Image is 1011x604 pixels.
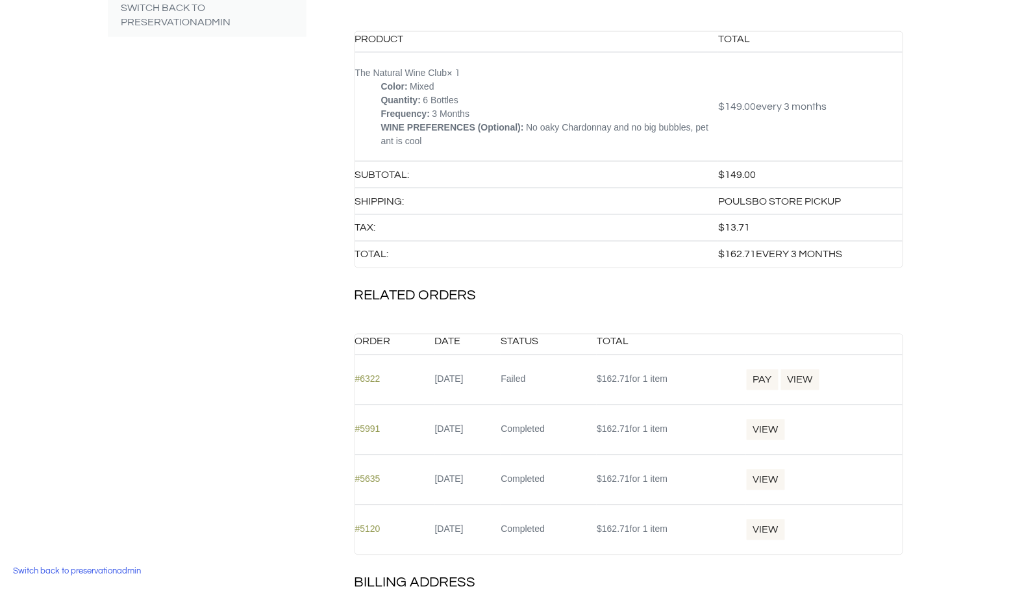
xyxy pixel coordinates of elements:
a: Switch back to preservationadmin [6,561,147,581]
a: View [745,418,786,442]
h2: Billing address [355,575,904,592]
span: Order [355,336,391,347]
th: Total: [355,241,719,268]
time: 1740267520 [435,474,464,484]
td: Poulsbo Store Pickup [718,188,903,214]
span: 13.71 [718,223,750,233]
span: $ [718,249,725,260]
p: No oaky Chardonnay and no big bubbles, pet ant is cool [381,121,711,148]
a: View order number 5120 [355,524,381,535]
a: View order number 6322 [355,374,381,384]
span: 149.00 [718,101,756,112]
p: Mixed [381,80,711,94]
span: Status [501,336,538,347]
span: Date [435,336,461,347]
strong: WINE PREFERENCES (Optional): [381,121,524,134]
td: for 1 item [597,505,745,555]
span: $ [597,424,602,434]
span: 162.71 [597,474,630,484]
td: every 3 months [718,241,903,268]
th: Tax: [355,214,719,241]
th: Total [718,32,903,52]
span: Total [597,336,629,347]
p: 6 Bottles [381,94,711,107]
span: 162.71 [597,524,630,535]
td: Completed [501,455,597,505]
th: Product [355,32,719,52]
td: for 1 item [597,405,745,455]
a: View order number 5635 [355,474,381,484]
time: 1747957158 [435,424,464,434]
a: View [780,368,821,392]
a: View [745,518,786,542]
span: 162.71 [597,374,630,384]
strong: × 1 [447,68,460,78]
td: The Natural Wine Club [355,52,719,161]
p: 3 Months [381,107,711,121]
td: every 3 months [718,52,903,161]
time: 1732318628 [435,524,464,535]
span: $ [597,374,602,384]
span: 149.00 [718,170,756,180]
td: for 1 item [597,355,745,405]
th: Shipping: [355,188,719,214]
a: View order number 5991 [355,424,381,434]
th: Subtotal: [355,161,719,188]
span: 162.71 [597,424,630,434]
td: for 1 item [597,455,745,505]
span: $ [718,170,725,180]
span: $ [597,524,602,535]
span: 162.71 [718,249,756,260]
strong: Frequency: [381,107,430,121]
td: Failed [501,355,597,405]
td: Completed [501,505,597,555]
a: View [745,468,786,492]
td: Completed [501,405,597,455]
h2: Related orders [355,288,904,305]
time: 1755906006 [435,374,464,384]
span: $ [597,474,602,484]
span: $ [718,101,725,112]
strong: Quantity: [381,94,421,107]
strong: Color: [381,80,408,94]
span: $ [718,223,725,233]
a: Pay [745,368,780,392]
